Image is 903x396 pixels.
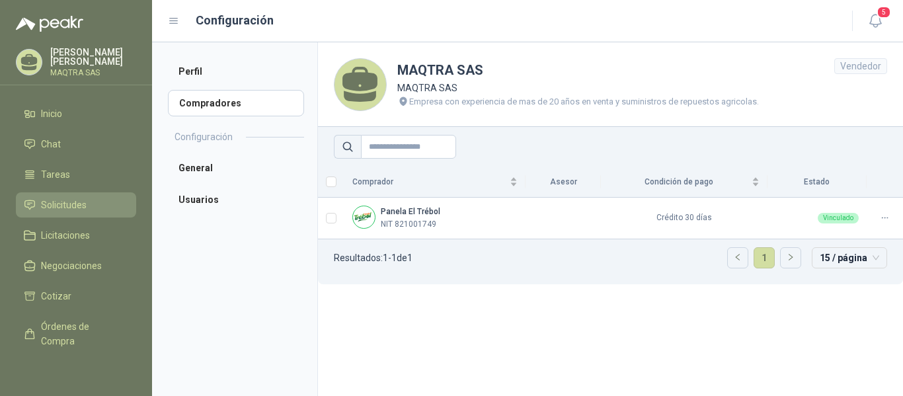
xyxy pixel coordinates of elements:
[41,319,124,348] span: Órdenes de Compra
[168,186,304,213] a: Usuarios
[41,167,70,182] span: Tareas
[196,11,274,30] h1: Configuración
[812,247,887,268] div: tamaño de página
[781,248,801,268] button: right
[601,167,767,198] th: Condición de pago
[16,253,136,278] a: Negociaciones
[754,247,775,268] li: 1
[41,289,71,303] span: Cotizar
[397,60,759,81] h1: MAQTRA SAS
[754,248,774,268] a: 1
[734,253,742,261] span: left
[16,162,136,187] a: Tareas
[728,248,748,268] button: left
[16,359,136,384] a: Remisiones
[780,247,801,268] li: Página siguiente
[16,132,136,157] a: Chat
[168,90,304,116] a: Compradores
[877,6,891,19] span: 5
[168,155,304,181] a: General
[16,314,136,354] a: Órdenes de Compra
[41,198,87,212] span: Solicitudes
[168,58,304,85] a: Perfil
[767,167,867,198] th: Estado
[863,9,887,33] button: 5
[41,106,62,121] span: Inicio
[16,284,136,309] a: Cotizar
[16,192,136,218] a: Solicitudes
[381,207,440,216] b: Panela El Trébol
[16,223,136,248] a: Licitaciones
[41,258,102,273] span: Negociaciones
[820,248,879,268] span: 15 / página
[50,48,136,66] p: [PERSON_NAME] [PERSON_NAME]
[727,247,748,268] li: Página anterior
[818,213,859,223] div: Vinculado
[353,206,375,228] img: Company Logo
[601,198,767,239] td: Crédito 30 días
[344,167,526,198] th: Comprador
[526,167,601,198] th: Asesor
[334,253,412,262] p: Resultados: 1 - 1 de 1
[175,130,233,144] h2: Configuración
[787,253,795,261] span: right
[381,218,436,231] p: NIT 821001749
[41,137,61,151] span: Chat
[16,101,136,126] a: Inicio
[352,176,507,188] span: Comprador
[397,81,759,95] p: MAQTRA SAS
[609,176,749,188] span: Condición de pago
[834,58,887,74] div: Vendedor
[50,69,136,77] p: MAQTRA SAS
[16,16,83,32] img: Logo peakr
[409,95,759,108] p: Empresa con experiencia de mas de 20 años en venta y suministros de repuestos agricolas.
[41,228,90,243] span: Licitaciones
